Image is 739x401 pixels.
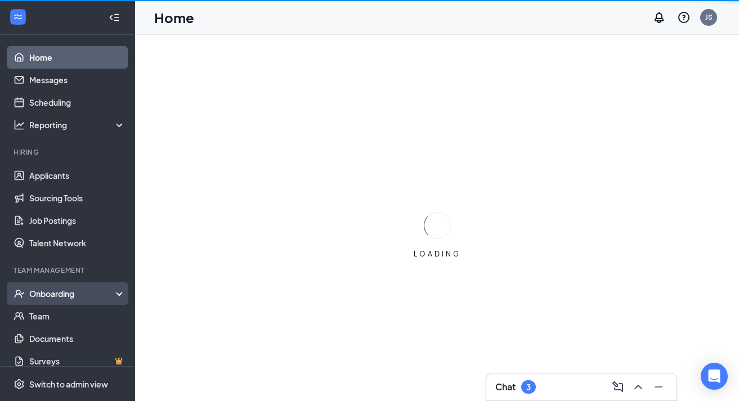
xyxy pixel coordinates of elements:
a: Home [29,46,126,69]
svg: Settings [14,379,25,390]
a: Scheduling [29,91,126,114]
svg: WorkstreamLogo [12,11,24,22]
div: 3 [526,382,531,392]
button: ChevronUp [629,378,647,396]
a: Team [29,305,126,327]
button: ComposeMessage [609,378,627,396]
div: Reporting [29,119,126,130]
a: SurveysCrown [29,350,126,372]
a: Documents [29,327,126,350]
a: Messages [29,69,126,91]
button: Minimize [650,378,668,396]
h1: Home [154,8,194,27]
div: Team Management [14,265,123,275]
a: Job Postings [29,209,126,232]
div: LOADING [409,249,465,259]
div: JS [705,12,713,22]
div: Onboarding [29,288,116,299]
svg: Analysis [14,119,25,130]
a: Sourcing Tools [29,187,126,209]
div: Hiring [14,147,123,157]
svg: ChevronUp [631,380,645,394]
svg: Notifications [652,11,666,24]
h3: Chat [495,381,516,393]
div: Open Intercom Messenger [701,363,728,390]
svg: QuestionInfo [677,11,691,24]
svg: ComposeMessage [611,380,625,394]
svg: UserCheck [14,288,25,299]
a: Applicants [29,164,126,187]
svg: Minimize [652,380,665,394]
svg: Collapse [109,12,120,23]
div: Switch to admin view [29,379,108,390]
a: Talent Network [29,232,126,254]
